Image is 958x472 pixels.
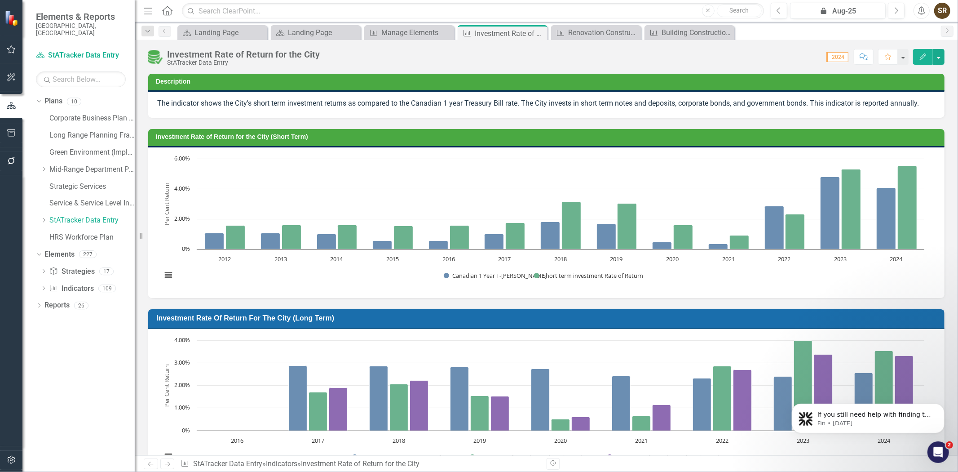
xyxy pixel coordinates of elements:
[99,267,114,275] div: 17
[386,255,399,263] text: 2015
[541,222,560,249] path: 2018, 1.82000005. Canadian 1 Year T-Bill Rate.
[618,203,637,249] path: 2019, 3.04. Short term investment Rate of Return.
[470,454,597,461] button: Show 3 Year Gov of Canada Benchmark Bond Rate
[730,235,749,249] path: 2021, 0.9. Short term investment Rate of Return.
[568,27,639,38] div: Renovation Construction Value Per Quarter
[946,441,953,449] span: 2
[289,365,307,431] path: 2017, 2.87. Long term Investment Rate of Return.
[381,27,452,38] div: Manage Elements
[174,154,190,162] text: 6.00%
[834,255,847,263] text: 2023
[301,459,419,468] div: Investment Rate of Return for the City
[317,234,336,249] path: 2014, 0.99000001. Canadian 1 Year T-Bill Rate.
[273,27,358,38] a: Landing Page
[167,59,320,66] div: StATracker Data Entry
[553,27,639,38] a: Renovation Construction Value Per Quarter
[444,272,524,280] button: Show Canadian 1 Year T-Bill Rate
[842,169,861,249] path: 2023, 5.29. Short term investment Rate of Return.
[261,233,280,249] path: 2013, 1.04999995. Canadian 1 Year T-Bill Rate.
[157,336,929,471] svg: Interactive chart
[338,225,357,249] path: 2014, 1.59000003. Short term investment Rate of Return.
[182,426,190,434] text: 0%
[394,226,413,249] path: 2015, 1.54999995. Short term investment Rate of Return.
[562,201,581,249] path: 2018, 3.16000009. Short term investment Rate of Return.
[390,384,408,431] path: 2018, 2.06. 3 Year Gov of Canada Benchmark Bond Rate.
[218,255,231,263] text: 2012
[765,206,784,249] path: 2022, 2.86. Canadian 1 Year T-Bill Rate.
[49,147,135,158] a: Green Environment (Implementation)
[410,380,428,431] path: 2018, 2.21. 7 Year Gov of Canada Benchmark Bond Rate.
[774,376,792,431] path: 2023, 2.4. Long term Investment Rate of Return.
[485,234,504,249] path: 2017, 1. Canadian 1 Year T-Bill Rate.
[156,134,940,140] h3: Investment Rate of Return for the City (Short Term)
[329,387,348,431] path: 2017, 1.9. 7 Year Gov of Canada Benchmark Bond Rate.
[607,454,735,461] button: Show 7 Year Gov of Canada Benchmark Bond Rate
[352,454,460,461] button: Show Long term Investment Rate of Return
[898,165,917,249] path: 2024, 5.54. Short term investment Rate of Return.
[572,417,590,431] path: 2020, 0.6. 7 Year Gov of Canada Benchmark Bond Rate.
[716,436,728,445] text: 2022
[713,366,732,431] path: 2022, 2.85. 3 Year Gov of Canada Benchmark Bond Rate.
[498,255,511,263] text: 2017
[647,27,732,38] a: Building Construction Value Per Quarter
[450,225,469,249] path: 2016, 1.58000004. Short term investment Rate of Return.
[331,255,344,263] text: 2014
[674,225,693,249] path: 2020, 1.59. Short term investment Rate of Return.
[174,358,190,366] text: 3.00%
[193,459,262,468] a: StATracker Data Entry
[49,215,135,226] a: StATracker Data Entry
[163,364,171,407] text: Per Cent Return
[49,130,135,141] a: Long Range Planning Framework
[162,268,174,281] button: View chart menu, Chart
[877,187,896,249] path: 2024, 4.08. Canadian 1 Year T-Bill Rate.
[156,78,940,85] h3: Description
[821,177,840,249] path: 2023, 4.79. Canadian 1 Year T-Bill Rate.
[450,367,469,431] path: 2019, 2.82. Long term Investment Rate of Return.
[934,3,950,19] div: SR
[49,267,94,277] a: Strategies
[506,223,525,249] path: 2017, 1.75999999. Short term investment Rate of Return.
[717,4,762,17] button: Search
[471,396,489,431] path: 2019, 1.55. 3 Year Gov of Canada Benchmark Bond Rate.
[157,98,936,109] div: The indicator shows the City's short term investment returns as compared to the Canadian 1 year T...
[361,453,460,461] text: Long term Investment Rate of Return
[429,240,448,249] path: 2016, 0.55000001. Canadian 1 Year T-Bill Rate.
[205,233,224,249] path: 2012, 1.07000005. Canadian 1 Year T-Bill Rate.
[393,436,405,445] text: 2018
[635,436,648,445] text: 2021
[855,373,873,431] path: 2024, 2.56. Long term Investment Rate of Return.
[162,450,174,463] button: View chart menu, Chart
[778,385,958,448] iframe: Intercom notifications message
[36,71,126,87] input: Search Below...
[534,272,643,280] button: Show Short term investment Rate of Return
[44,249,75,260] a: Elements
[554,255,567,263] text: 2018
[231,436,243,445] text: 2016
[182,3,764,19] input: Search ClearPoint...
[452,272,547,280] text: Canadian 1 Year T-[PERSON_NAME]
[157,154,929,289] svg: Interactive chart
[49,113,135,124] a: Corporate Business Plan ([DATE]-[DATE])
[552,419,570,431] path: 2020, 0.5. 3 Year Gov of Canada Benchmark Bond Rate.
[174,381,190,389] text: 2.00%
[729,7,749,14] span: Search
[79,251,97,258] div: 227
[174,214,190,223] text: 2.00%
[616,453,733,461] text: 7 Year Gov of Canada Benchmark Bond Rate
[36,50,126,61] a: StATracker Data Entry
[67,98,81,105] div: 10
[790,3,886,19] button: Aug-25
[226,165,917,249] g: Short term investment Rate of Return, bar series 2 of 2 with 13 bars.
[693,378,711,431] path: 2022, 2.32. Long term Investment Rate of Return.
[49,284,93,294] a: Indicators
[666,255,679,263] text: 2020
[473,436,486,445] text: 2019
[478,453,596,461] text: 3 Year Gov of Canada Benchmark Bond Rate
[370,366,388,431] path: 2018, 2.86. Long term Investment Rate of Return.
[36,11,126,22] span: Elements & Reports
[182,245,190,253] text: 0%
[722,255,735,263] text: 2021
[312,436,324,445] text: 2017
